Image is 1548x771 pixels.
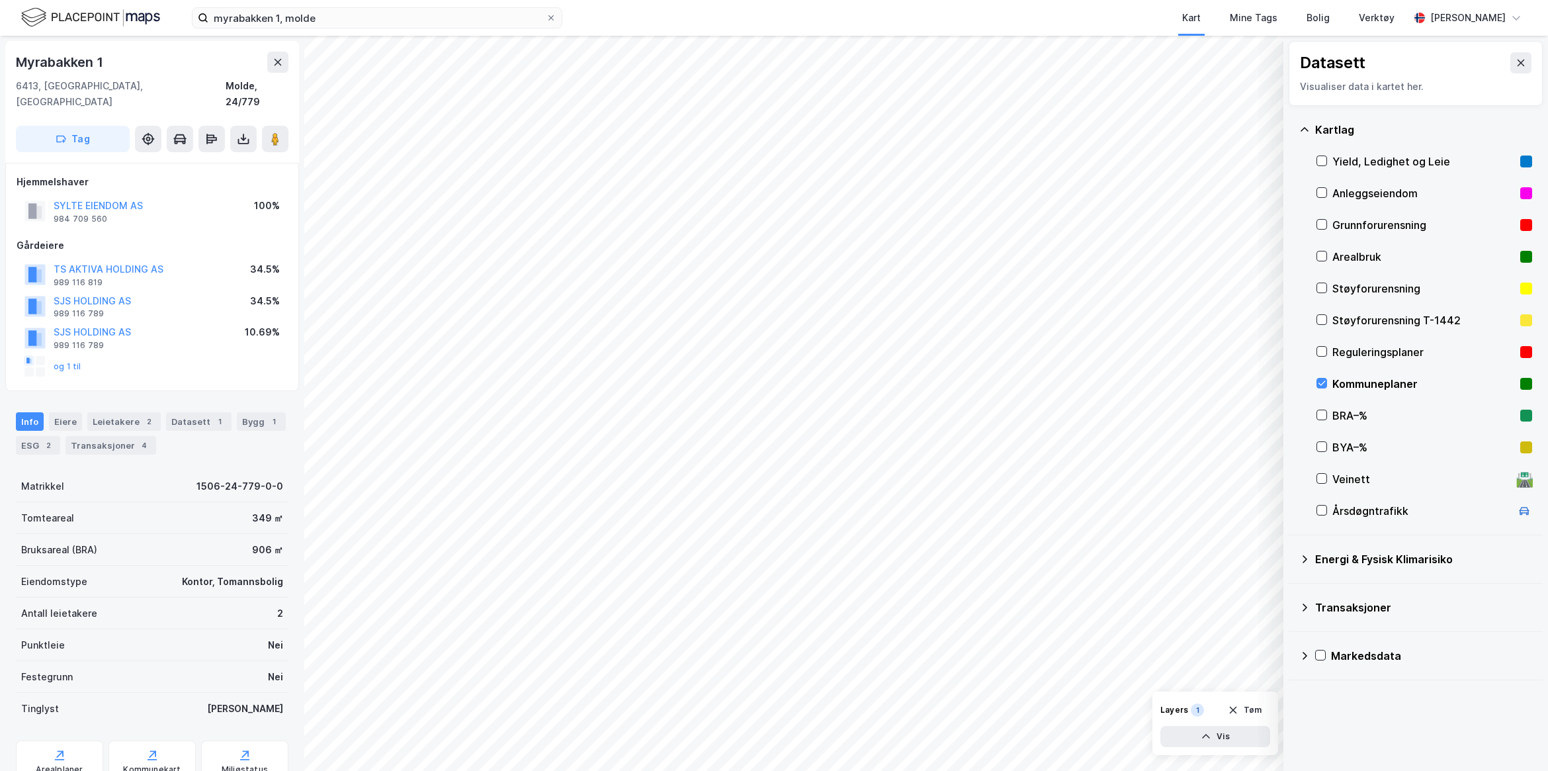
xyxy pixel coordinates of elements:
img: logo.f888ab2527a4732fd821a326f86c7f29.svg [21,6,160,29]
div: Kontor, Tomannsbolig [182,574,283,590]
div: BYA–% [1332,439,1515,455]
div: Info [16,412,44,431]
div: 984 709 560 [54,214,107,224]
div: Tinglyst [21,701,59,717]
div: [PERSON_NAME] [207,701,283,717]
div: Mine Tags [1230,10,1277,26]
div: ESG [16,436,60,455]
div: Leietakere [87,412,161,431]
div: 906 ㎡ [252,542,283,558]
div: Støyforurensning [1332,281,1515,296]
div: Punktleie [21,637,65,653]
div: Layers [1160,705,1188,715]
div: Arealbruk [1332,249,1515,265]
input: Søk på adresse, matrikkel, gårdeiere, leietakere eller personer [208,8,546,28]
div: 2 [142,415,155,428]
div: Kommuneplaner [1332,376,1515,392]
div: Transaksjoner [1315,600,1532,615]
div: 2 [42,439,55,452]
div: Datasett [1300,52,1365,73]
div: BRA–% [1332,408,1515,424]
div: Markedsdata [1331,648,1532,664]
div: Bygg [237,412,286,431]
div: 34.5% [250,261,280,277]
div: Veinett [1332,471,1511,487]
div: 349 ㎡ [252,510,283,526]
div: Reguleringsplaner [1332,344,1515,360]
div: Nei [268,669,283,685]
div: Eiere [49,412,82,431]
div: Verktøy [1359,10,1395,26]
div: 10.69% [245,324,280,340]
div: 1 [213,415,226,428]
div: 989 116 789 [54,308,104,319]
div: 34.5% [250,293,280,309]
div: 6413, [GEOGRAPHIC_DATA], [GEOGRAPHIC_DATA] [16,78,226,110]
div: Bolig [1307,10,1330,26]
div: Årsdøgntrafikk [1332,503,1511,519]
div: Kart [1182,10,1201,26]
div: 1 [267,415,280,428]
div: Kontrollprogram for chat [1482,707,1548,771]
div: Støyforurensning T-1442 [1332,312,1515,328]
div: Hjemmelshaver [17,174,288,190]
div: Festegrunn [21,669,73,685]
div: 1506-24-779-0-0 [196,478,283,494]
div: Kartlag [1315,122,1532,138]
div: Visualiser data i kartet her. [1300,79,1531,95]
button: Tag [16,126,130,152]
iframe: Chat Widget [1482,707,1548,771]
div: Molde, 24/779 [226,78,288,110]
div: Yield, Ledighet og Leie [1332,154,1515,169]
div: Datasett [166,412,232,431]
div: Energi & Fysisk Klimarisiko [1315,551,1532,567]
div: [PERSON_NAME] [1430,10,1506,26]
div: 100% [254,198,280,214]
button: Vis [1160,726,1270,747]
button: Tøm [1219,700,1270,721]
div: 4 [138,439,151,452]
div: 989 116 819 [54,277,103,288]
div: Bruksareal (BRA) [21,542,97,558]
div: Tomteareal [21,510,74,526]
div: Anleggseiendom [1332,185,1515,201]
div: Grunnforurensning [1332,217,1515,233]
div: 🛣️ [1516,471,1533,488]
div: Transaksjoner [65,436,156,455]
div: Nei [268,637,283,653]
div: 989 116 789 [54,340,104,351]
div: Matrikkel [21,478,64,494]
div: Eiendomstype [21,574,87,590]
div: Antall leietakere [21,606,97,621]
div: Gårdeiere [17,238,288,253]
div: Myrabakken 1 [16,52,106,73]
div: 2 [277,606,283,621]
div: 1 [1191,703,1204,717]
